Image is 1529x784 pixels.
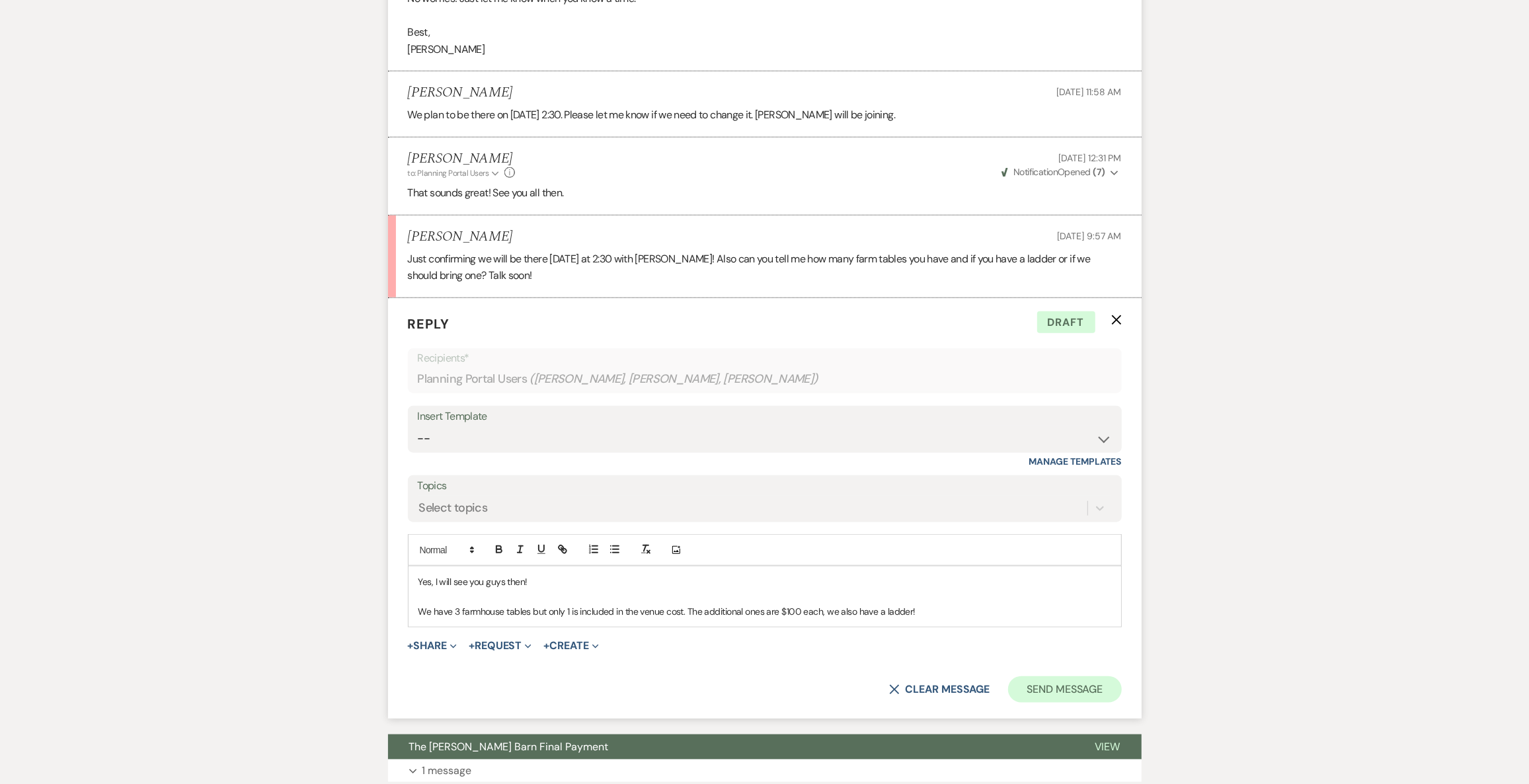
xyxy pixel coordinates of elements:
span: + [469,641,475,651]
span: Notification [1013,166,1058,178]
span: Reply [408,315,450,333]
button: NotificationOpened (7) [1000,165,1122,179]
button: to: Planning Portal Users [408,167,502,179]
h5: [PERSON_NAME] [408,151,516,167]
p: [PERSON_NAME] [408,41,1122,58]
span: The [PERSON_NAME] Barn Final Payment [409,740,609,754]
p: Just confirming we will be there [DATE] at 2:30 with [PERSON_NAME]! Also can you tell me how many... [408,251,1122,284]
span: Draft [1037,311,1095,334]
div: Insert Template [418,407,1112,426]
button: The [PERSON_NAME] Barn Final Payment [388,734,1074,760]
button: Send Message [1008,676,1121,703]
button: Create [543,641,598,651]
button: View [1074,734,1142,760]
span: [DATE] 9:57 AM [1057,230,1121,242]
p: Best, [408,24,1122,41]
p: Recipients* [418,350,1112,367]
button: Share [408,641,457,651]
h5: [PERSON_NAME] [408,85,513,101]
button: Request [469,641,531,651]
strong: ( 7 ) [1093,166,1105,178]
span: + [408,641,414,651]
p: Yes, I will see you guys then! [418,574,1111,589]
span: ( [PERSON_NAME], [PERSON_NAME], [PERSON_NAME] ) [529,370,818,388]
label: Topics [418,477,1112,496]
span: View [1095,740,1120,754]
p: We have 3 farmhouse tables but only 1 is included in the venue cost. The additional ones are $100... [418,604,1111,619]
div: Select topics [419,500,488,518]
span: [DATE] 12:31 PM [1059,152,1122,164]
p: 1 message [422,762,472,779]
h5: [PERSON_NAME] [408,229,513,245]
a: Manage Templates [1029,455,1122,467]
button: 1 message [388,760,1142,782]
span: Opened [1001,166,1105,178]
p: That sounds great! See you all then. [408,184,1122,202]
span: to: Planning Portal Users [408,168,489,178]
div: Planning Portal Users [418,366,1112,392]
span: + [543,641,549,651]
p: We plan to be there on [DATE] 2:30. Please let me know if we need to change it. [PERSON_NAME] wil... [408,106,1122,124]
span: [DATE] 11:58 AM [1057,86,1122,98]
button: Clear message [889,684,990,695]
